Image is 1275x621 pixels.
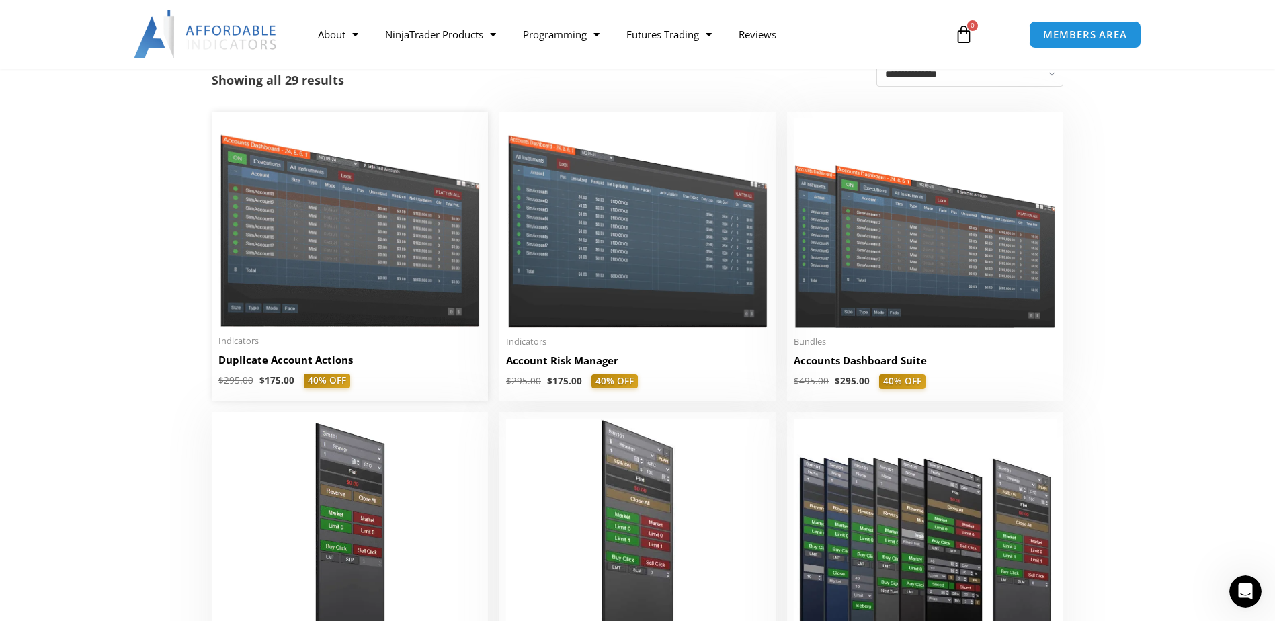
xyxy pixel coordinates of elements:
[613,19,725,50] a: Futures Trading
[259,374,294,386] bdi: 175.00
[218,353,481,367] h2: Duplicate Account Actions
[218,118,481,327] img: Duplicate Account Actions
[506,354,769,374] a: Account Risk Manager
[218,374,224,386] span: $
[509,19,613,50] a: Programming
[1229,575,1262,608] iframe: Intercom live chat
[218,335,481,347] span: Indicators
[879,374,926,389] span: 40% OFF
[304,374,350,388] span: 40% OFF
[506,375,511,387] span: $
[835,375,870,387] bdi: 295.00
[547,375,552,387] span: $
[218,353,481,374] a: Duplicate Account Actions
[794,336,1057,347] span: Bundles
[304,19,939,50] nav: Menu
[547,375,582,387] bdi: 175.00
[1043,30,1127,40] span: MEMBERS AREA
[212,74,344,86] p: Showing all 29 results
[506,354,769,368] h2: Account Risk Manager
[934,15,993,54] a: 0
[835,375,840,387] span: $
[506,118,769,327] img: Account Risk Manager
[259,374,265,386] span: $
[794,118,1057,328] img: Accounts Dashboard Suite
[794,354,1057,374] a: Accounts Dashboard Suite
[1029,21,1141,48] a: MEMBERS AREA
[506,336,769,347] span: Indicators
[794,354,1057,368] h2: Accounts Dashboard Suite
[218,374,253,386] bdi: 295.00
[372,19,509,50] a: NinjaTrader Products
[591,374,638,389] span: 40% OFF
[304,19,372,50] a: About
[506,375,541,387] bdi: 295.00
[967,20,978,31] span: 0
[134,10,278,58] img: LogoAI | Affordable Indicators – NinjaTrader
[794,375,799,387] span: $
[794,375,829,387] bdi: 495.00
[876,62,1063,87] select: Shop order
[725,19,790,50] a: Reviews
